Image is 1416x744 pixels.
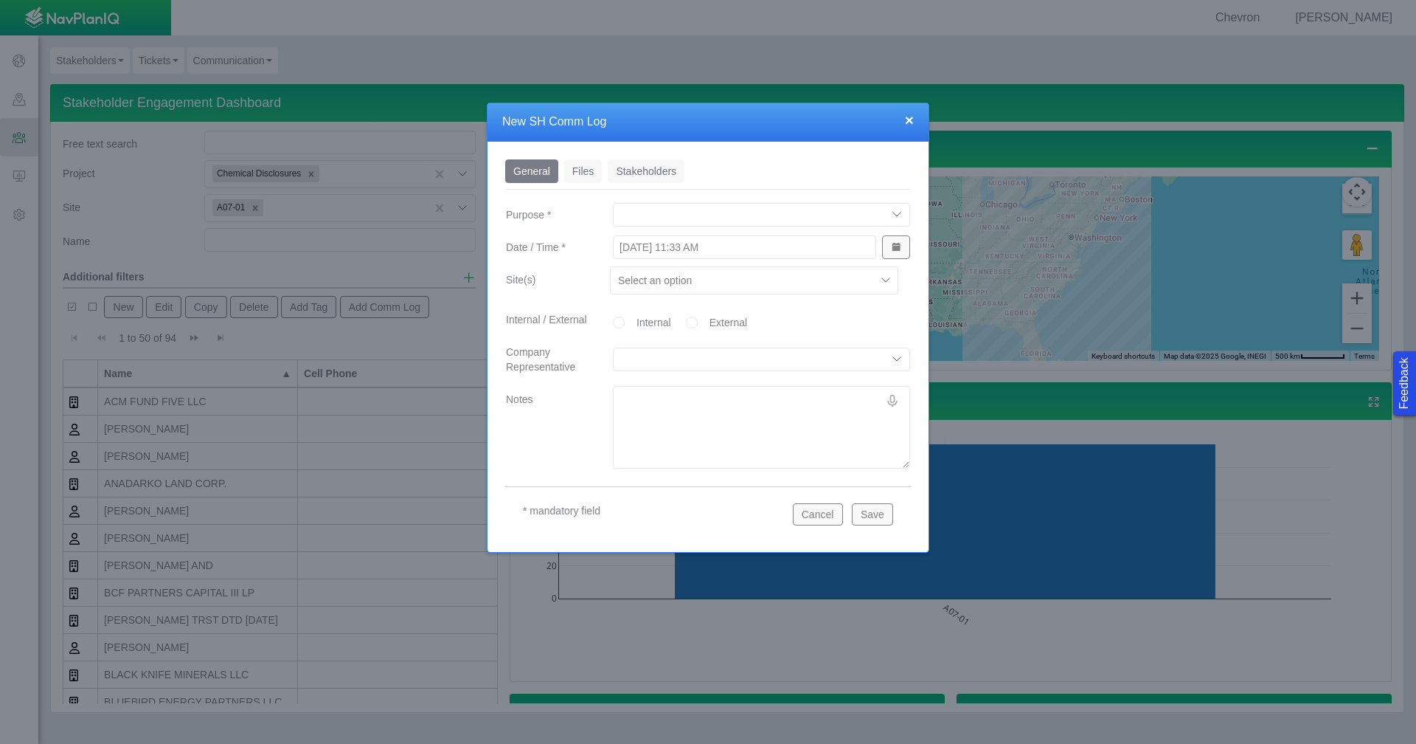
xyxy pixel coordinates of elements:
[709,315,747,330] label: External
[523,505,600,517] span: * mandatory field
[494,234,601,261] label: Date / Time *
[494,201,601,228] label: Purpose *
[505,159,558,183] a: General
[494,339,601,380] label: Company Representative
[793,503,843,526] button: Cancel
[564,159,603,183] a: Files
[852,503,893,526] button: Save
[905,112,914,128] button: close
[494,266,598,294] label: Site(s)
[882,235,910,259] button: Show Date Picker
[502,114,914,130] h4: New SH Comm Log
[494,306,601,333] label: Internal / External
[613,235,876,259] input: m/d/yyyy, h:mm AM/PM
[608,159,684,183] a: Stakeholders
[636,315,671,330] label: Internal
[494,386,601,469] label: Notes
